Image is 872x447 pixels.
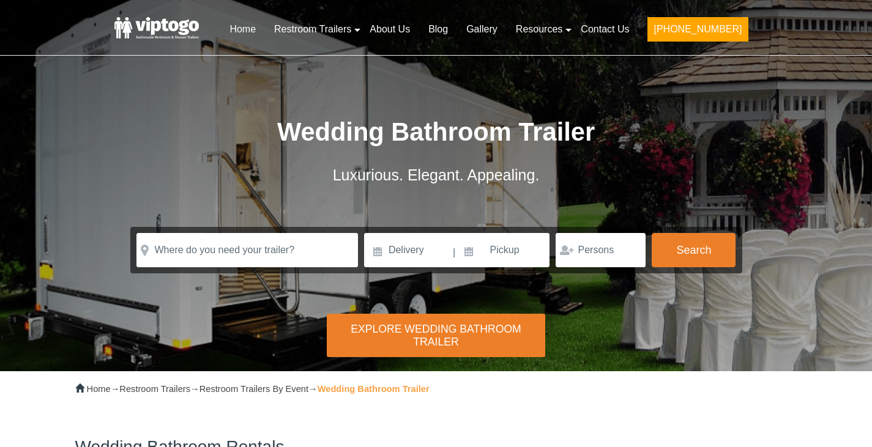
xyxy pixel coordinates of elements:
a: About Us [360,16,419,43]
a: Home [87,384,111,394]
a: Restroom Trailers By Event [199,384,308,394]
input: Delivery [364,233,452,267]
span: Luxurious. Elegant. Appealing. [333,166,540,183]
a: Resources [507,16,572,43]
strong: Wedding Bathroom Trailer [318,384,430,394]
button: Search [652,233,736,267]
input: Pickup [457,233,550,267]
button: [PHONE_NUMBER] [647,17,748,42]
a: Restroom Trailers [119,384,190,394]
a: Gallery [457,16,507,43]
a: Restroom Trailers [265,16,360,43]
a: Contact Us [572,16,638,43]
span: Wedding Bathroom Trailer [277,117,595,146]
div: Explore Wedding Bathroom Trailer [327,314,545,357]
input: Persons [556,233,646,267]
a: [PHONE_NUMBER] [638,16,757,49]
span: → → → [87,384,430,394]
input: Where do you need your trailer? [136,233,358,267]
span: | [453,233,455,272]
a: Blog [419,16,457,43]
a: Home [220,16,265,43]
